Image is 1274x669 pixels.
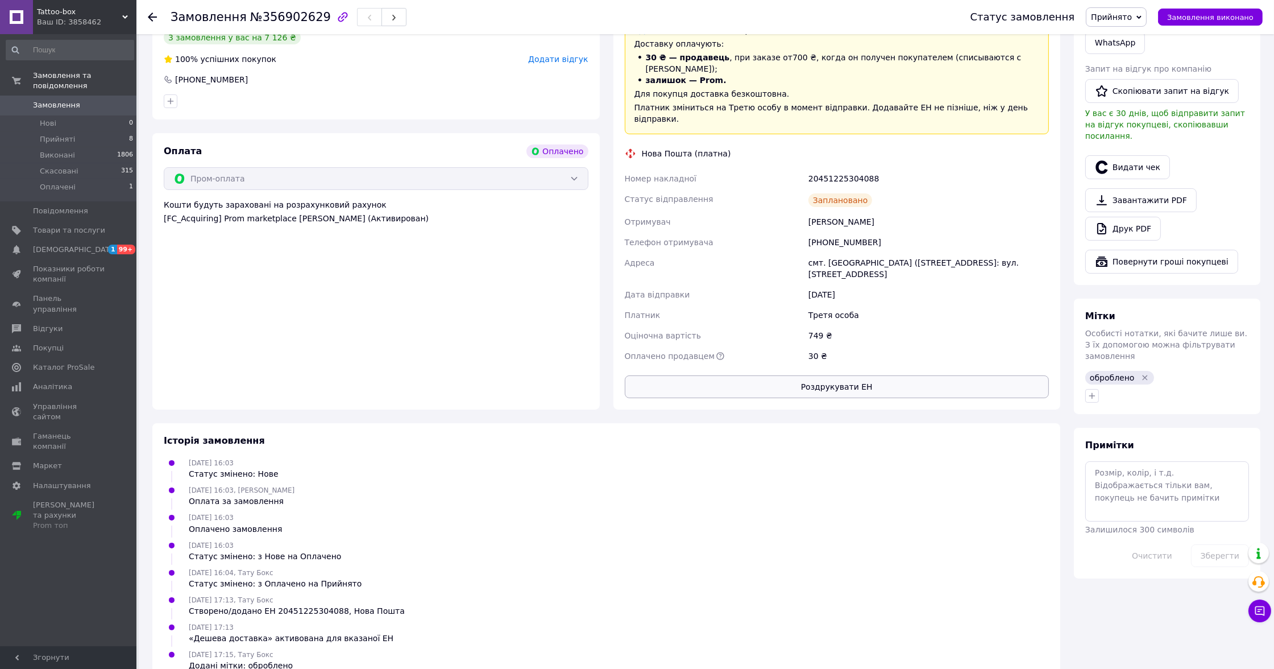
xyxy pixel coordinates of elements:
[40,166,78,176] span: Скасовані
[625,331,701,340] span: Оціночна вартість
[33,206,88,216] span: Повідомлення
[189,605,405,617] div: Створено/додано ЕН 20451225304088, Нова Пошта
[625,238,713,247] span: Телефон отримувача
[625,311,661,320] span: Платник
[175,55,198,64] span: 100%
[1085,329,1247,361] span: Особисті нотатки, які бачите лише ви. З їх допомогою можна фільтрувати замовлення
[6,40,134,60] input: Пошук
[37,7,122,17] span: Tattoo-box
[121,166,133,176] span: 315
[117,245,136,254] span: 99+
[33,500,105,531] span: [PERSON_NAME] та рахунки
[1085,525,1194,534] span: Залишилося 300 символів
[189,523,282,535] div: Оплачено замовлення
[33,100,80,110] span: Замовлення
[1085,217,1161,241] a: Друк PDF
[1091,13,1132,22] span: Прийнято
[806,284,1051,305] div: [DATE]
[40,134,75,144] span: Прийняті
[1085,155,1170,179] button: Видати чек
[189,569,273,577] span: [DATE] 16:04, Тату Бокс
[33,343,64,353] span: Покупці
[1158,9,1263,26] button: Замовлення виконано
[1085,311,1115,321] span: Мітки
[40,150,75,160] span: Виконані
[1085,64,1211,73] span: Запит на відгук про компанію
[806,212,1051,232] div: [PERSON_NAME]
[970,11,1075,23] div: Статус замовлення
[171,10,247,24] span: Замовлення
[526,144,588,158] div: Оплачено
[1248,600,1271,622] button: Чат з покупцем
[164,199,588,224] div: Кошти будуть зараховані на розрахунковий рахунок
[189,578,362,589] div: Статус змінено: з Оплачено на Прийнято
[148,11,157,23] div: Повернутися назад
[189,542,234,550] span: [DATE] 16:03
[1085,440,1134,451] span: Примітки
[189,623,234,631] span: [DATE] 17:13
[33,402,105,422] span: Управління сайтом
[1167,13,1254,22] span: Замовлення виконано
[33,431,105,452] span: Гаманець компанії
[806,253,1051,284] div: смт. [GEOGRAPHIC_DATA] ([STREET_ADDRESS]: вул. [STREET_ADDRESS]
[189,495,294,507] div: Оплата за замовлення
[40,182,76,192] span: Оплачені
[1085,109,1245,141] span: У вас є 30 днів, щоб відправити запит на відгук покупцеві, скопіювавши посилання.
[639,148,734,159] div: Нова Пошта (платна)
[189,651,273,659] span: [DATE] 17:15, Тату Бокс
[117,150,133,160] span: 1806
[189,633,393,644] div: «Дешева доставка» активована для вказаної ЕН
[806,305,1051,325] div: Третя особа
[1085,188,1197,212] a: Завантажити PDF
[806,325,1051,346] div: 749 ₴
[189,551,341,562] div: Статус змінено: з Нове на Оплачено
[250,10,331,24] span: №356902629
[625,290,690,299] span: Дата відправки
[33,245,117,255] span: [DEMOGRAPHIC_DATA]
[174,74,249,85] div: [PHONE_NUMBER]
[646,76,727,85] span: залишок — Prom.
[646,53,730,62] span: 30 ₴ — продавець
[33,71,136,91] span: Замовлення та повідомлення
[189,468,279,480] div: Статус змінено: Нове
[129,134,133,144] span: 8
[625,195,713,204] span: Статус відправлення
[164,31,301,44] div: 3 замовлення у вас на 7 126 ₴
[806,232,1051,253] div: [PHONE_NUMBER]
[129,118,133,129] span: 0
[634,52,1040,75] li: , при заказе от 700 ₴ , когда он получен покупателем (списываются с [PERSON_NAME]);
[1085,250,1238,274] button: Повернути гроші покупцеві
[33,225,105,236] span: Товари та послуги
[33,264,105,284] span: Показники роботи компанії
[634,102,1040,125] div: Платник зміниться на Третю особу в момент відправки. Додавайте ЕН не пізніше, ніж у день відправки.
[129,182,133,192] span: 1
[189,486,294,494] span: [DATE] 16:03, [PERSON_NAME]
[40,118,56,129] span: Нові
[33,362,94,373] span: Каталог ProSale
[189,596,273,604] span: [DATE] 17:13, Тату Бокс
[1085,31,1145,54] a: WhatsApp
[1085,79,1239,103] button: Скопіювати запит на відгук
[1090,373,1135,382] span: оброблено
[164,53,276,65] div: успішних покупок
[33,521,105,531] div: Prom топ
[634,38,1040,49] div: Доставку оплачують:
[625,174,697,183] span: Номер накладної
[164,146,202,156] span: Оплата
[634,88,1040,100] div: Для покупця доставка безкоштовна.
[108,245,117,254] span: 1
[189,514,234,522] span: [DATE] 16:03
[625,217,671,226] span: Отримувач
[37,17,136,27] div: Ваш ID: 3858462
[625,352,715,361] span: Оплачено продавцем
[33,294,105,314] span: Панель управління
[806,346,1051,366] div: 30 ₴
[189,459,234,467] span: [DATE] 16:03
[164,435,265,446] span: Історія замовлення
[625,375,1049,398] button: Роздрукувати ЕН
[33,324,63,334] span: Відгуки
[1140,373,1149,382] svg: Видалити мітку
[33,481,91,491] span: Налаштування
[528,55,588,64] span: Додати відгук
[625,258,655,267] span: Адреса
